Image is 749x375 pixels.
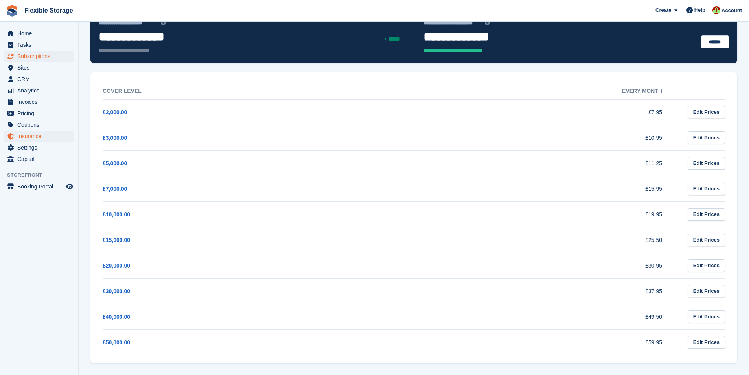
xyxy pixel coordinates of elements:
[390,329,678,355] td: £59.95
[694,6,705,14] span: Help
[17,39,64,50] span: Tasks
[688,131,725,144] a: Edit Prices
[390,176,678,201] td: £15.95
[161,20,166,25] img: icon-info-grey-7440780725fd019a000dd9b08b2336e03edf1995a4989e88bcd33f0948082b44.svg
[655,6,671,14] span: Create
[17,181,64,192] span: Booking Portal
[103,83,390,100] th: Cover Level
[6,5,18,17] img: stora-icon-8386f47178a22dfd0bd8f6a31ec36ba5ce8667c1dd55bd0f319d3a0aa187defe.svg
[712,6,720,14] img: David Jones
[4,39,74,50] a: menu
[4,181,74,192] a: menu
[17,51,64,62] span: Subscriptions
[103,262,130,269] a: £20,000.00
[4,131,74,142] a: menu
[390,125,678,150] td: £10.95
[103,339,130,345] a: £50,000.00
[4,51,74,62] a: menu
[17,28,64,39] span: Home
[103,314,130,320] a: £40,000.00
[688,310,725,323] a: Edit Prices
[688,259,725,272] a: Edit Prices
[4,62,74,73] a: menu
[390,227,678,253] td: £25.50
[103,186,127,192] a: £7,000.00
[21,4,76,17] a: Flexible Storage
[17,131,64,142] span: Insurance
[721,7,742,15] span: Account
[688,157,725,170] a: Edit Prices
[688,183,725,196] a: Edit Prices
[103,109,127,115] a: £2,000.00
[103,160,127,166] a: £5,000.00
[390,201,678,227] td: £19.95
[65,182,74,191] a: Preview store
[17,108,64,119] span: Pricing
[688,285,725,298] a: Edit Prices
[4,119,74,130] a: menu
[390,278,678,304] td: £37.95
[485,20,490,25] img: icon-info-grey-7440780725fd019a000dd9b08b2336e03edf1995a4989e88bcd33f0948082b44.svg
[103,237,130,243] a: £15,000.00
[390,99,678,125] td: £7.95
[4,96,74,107] a: menu
[7,171,78,179] span: Storefront
[390,83,678,100] th: Every month
[390,150,678,176] td: £11.25
[688,106,725,119] a: Edit Prices
[4,28,74,39] a: menu
[17,153,64,164] span: Capital
[688,234,725,247] a: Edit Prices
[4,85,74,96] a: menu
[4,74,74,85] a: menu
[688,208,725,221] a: Edit Prices
[17,142,64,153] span: Settings
[4,153,74,164] a: menu
[103,211,130,218] a: £10,000.00
[17,119,64,130] span: Coupons
[688,336,725,349] a: Edit Prices
[390,304,678,329] td: £49.50
[4,108,74,119] a: menu
[17,96,64,107] span: Invoices
[17,62,64,73] span: Sites
[390,253,678,278] td: £30.95
[103,288,130,294] a: £30,000.00
[17,85,64,96] span: Analytics
[103,135,127,141] a: £3,000.00
[4,142,74,153] a: menu
[17,74,64,85] span: CRM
